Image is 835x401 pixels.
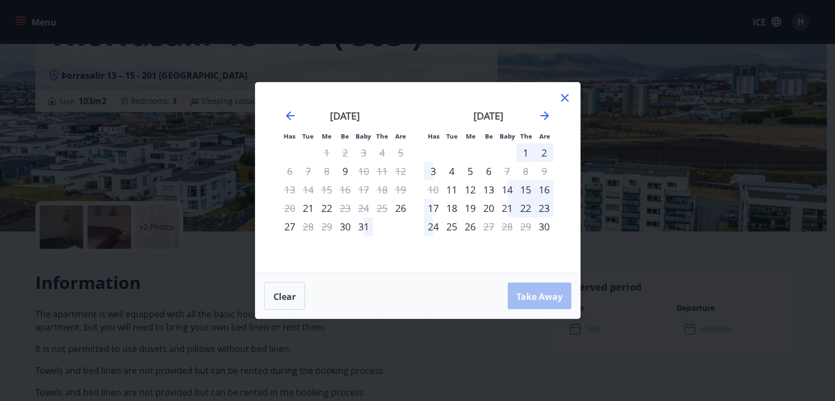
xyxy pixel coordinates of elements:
div: Check-in only available [391,199,410,217]
td: Not available. Friday, November 7, 2025 [498,162,516,180]
font: 2 [541,146,547,159]
font: 31 [358,220,369,233]
td: Not available. Saturday, October 4, 2025 [373,143,391,162]
td: Not available. Saturday, November 8, 2025 [516,162,535,180]
td: Not available. Tuesday, October 7, 2025 [299,162,317,180]
td: Not available. Friday, October 24, 2025 [354,199,373,217]
font: 6 [486,165,491,178]
td: Choose fimmtudagur, 6. nóvember 2025 as your check-in date. It’s available. [479,162,498,180]
td: Choose sunnudagur, 23. nóvember 2025 as your check-in date. It’s available. [535,199,553,217]
td: Choose laugardagur, 15. nóvember 2025 as your check-in date. It’s available. [516,180,535,199]
font: 12 [465,183,476,196]
font: 30 [340,220,351,233]
div: Check-out only available [354,162,373,180]
font: 24 [428,220,439,233]
td: Choose föstudagur, 14. nóvember 2025 as your check-in date. It’s available. [498,180,516,199]
td: Choose Tuesday, November 25, 2025 as your check-in date. It's available. [443,217,461,236]
td: Not available. Saturday, October 18, 2025 [373,180,391,199]
td: Not available. Sunday, November 9, 2025 [535,162,553,180]
font: Me [322,132,332,140]
td: Choose þriðjudagur, 21. október 2025 as your check-in date. It’s available. [299,199,317,217]
div: Check-in only available [299,199,317,217]
td: Choose miðvikudagur, 5. nóvember 2025 as your check-in date. It’s available. [461,162,479,180]
td: Choose sunnudagur, 30. nóvember 2025 as your check-in date. It’s available. [535,217,553,236]
font: Baby [356,132,371,140]
td: Choose mánudagur, 3. nóvember 2025 as your check-in date. It’s available. [424,162,443,180]
td: Choose mánudagur, 17. nóvember 2025 as your check-in date. It’s available. [424,199,443,217]
font: 17 [428,202,439,215]
td: Choose fimmtudagur, 9. október 2025 as your check-in date. It’s available. [336,162,354,180]
td: Choose Tuesday, November 11, 2025 as your check-in date. It's available. [443,180,461,199]
td: Choose fimmtudagur, 30. október 2025 as your check-in date. It’s available. [336,217,354,236]
font: 28 [303,220,314,233]
td: Choose sunnudagur, 26. október 2025 as your check-in date. It’s available. [391,199,410,217]
td: Not available. Sunday, October 5, 2025 [391,143,410,162]
div: Check-out only available [479,217,498,236]
div: Check-in only available [535,217,553,236]
font: Are [395,132,406,140]
font: Clear [273,290,296,302]
font: 3 [431,165,436,178]
font: 7 [504,165,510,178]
td: Not available. Friday, November 28, 2025 [498,217,516,236]
font: 27 [483,220,494,233]
div: Move backward to switch to the previous month. [284,109,297,122]
td: Not available. Wednesday, October 15, 2025 [317,180,336,199]
td: Not available. Thursday, October 23, 2025 [336,199,354,217]
font: 25 [446,220,457,233]
font: 26 [395,202,406,215]
font: The [376,132,388,140]
font: The [520,132,532,140]
td: Not available. Monday, October 13, 2025 [281,180,299,199]
td: Choose miðvikudagur, 12. nóvember 2025 as your check-in date. It’s available. [461,180,479,199]
div: Check-out only available [336,199,354,217]
td: Not available. Wednesday, October 1, 2025 [317,143,336,162]
font: 14 [502,183,513,196]
font: 30 [539,220,550,233]
font: Me [466,132,476,140]
button: Clear [264,282,305,310]
td: Not available. Wednesday, October 29, 2025 [317,217,336,236]
td: Not available. Monday, October 6, 2025 [281,162,299,180]
td: Choose laugardagur, 1. nóvember 2025 as your check-in date. It’s available. [516,143,535,162]
td: Choose miðvikudagur, 22. október 2025 as your check-in date. It’s available. [317,199,336,217]
font: [DATE] [473,109,503,122]
font: [DATE] [330,109,360,122]
font: 21 [502,202,513,215]
td: Not available. Thursday, October 2, 2025 [336,143,354,162]
font: 18 [446,202,457,215]
font: 23 [340,202,351,215]
td: Not available. Sunday, October 12, 2025 [391,162,410,180]
font: 26 [465,220,476,233]
font: 11 [446,183,457,196]
font: 9 [342,165,348,178]
font: 5 [468,165,473,178]
font: 22 [520,202,531,215]
font: 16 [539,183,550,196]
font: Has [428,132,440,140]
font: Be [485,132,493,140]
div: Check-in only available [336,217,354,236]
td: Not available. Thursday, October 16, 2025 [336,180,354,199]
font: 10 [358,165,369,178]
td: Choose laugardagur, 22. nóvember 2025 as your check-in date. It’s available. [516,199,535,217]
td: Not available. Thursday, November 27, 2025 [479,217,498,236]
font: 15 [520,183,531,196]
td: Not available. Friday, October 3, 2025 [354,143,373,162]
div: Move forward to switch to the next month. [538,109,551,122]
td: Not available. Sunday, October 19, 2025 [391,180,410,199]
font: Are [539,132,550,140]
font: Tue [446,132,458,140]
font: Has [284,132,296,140]
font: Be [341,132,349,140]
div: Check-in only available [443,180,461,199]
td: Choose mánudagur, 27. október 2025 as your check-in date. It’s available. [281,217,299,236]
td: Not available. Monday, October 20, 2025 [281,199,299,217]
font: 27 [284,220,295,233]
font: 23 [539,202,550,215]
td: Choose fimmtudagur, 20. nóvember 2025 as your check-in date. It’s available. [479,199,498,217]
td: Not available. Saturday, October 25, 2025 [373,199,391,217]
font: 1 [523,146,528,159]
font: Tue [302,132,314,140]
div: Calendar [269,96,567,260]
